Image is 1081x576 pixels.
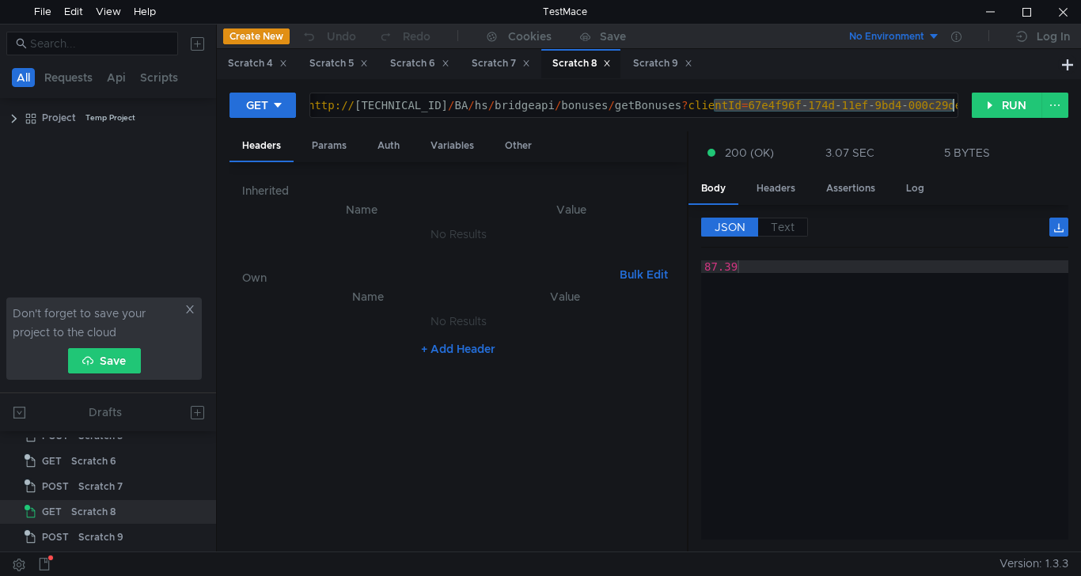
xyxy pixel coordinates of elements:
[1037,27,1070,46] div: Log In
[431,314,487,328] nz-embed-empty: No Results
[431,227,487,241] nz-embed-empty: No Results
[78,475,123,498] div: Scratch 7
[365,131,412,161] div: Auth
[893,174,937,203] div: Log
[229,93,296,118] button: GET
[223,28,290,44] button: Create New
[255,200,468,219] th: Name
[468,287,662,306] th: Value
[415,339,502,358] button: + Add Header
[71,449,116,473] div: Scratch 6
[290,25,367,48] button: Undo
[102,68,131,87] button: Api
[242,268,613,287] h6: Own
[830,24,940,49] button: No Environment
[42,449,62,473] span: GET
[744,174,808,203] div: Headers
[403,27,431,46] div: Redo
[999,552,1068,575] span: Version: 1.3.3
[71,500,116,524] div: Scratch 8
[600,31,626,42] div: Save
[228,55,287,72] div: Scratch 4
[825,146,874,160] div: 3.07 SEC
[327,27,356,46] div: Undo
[715,220,745,234] span: JSON
[40,68,97,87] button: Requests
[633,55,692,72] div: Scratch 9
[135,68,183,87] button: Scripts
[771,220,795,234] span: Text
[725,144,774,161] span: 200 (OK)
[944,146,990,160] div: 5 BYTES
[85,106,135,130] div: Temp Project
[508,27,552,46] div: Cookies
[613,265,674,284] button: Bulk Edit
[472,55,530,72] div: Scratch 7
[12,68,35,87] button: All
[688,174,738,205] div: Body
[229,131,294,162] div: Headers
[30,35,169,52] input: Search...
[418,131,487,161] div: Variables
[246,97,268,114] div: GET
[78,525,123,549] div: Scratch 9
[13,304,181,342] span: Don't forget to save your project to the cloud
[552,55,611,72] div: Scratch 8
[972,93,1042,118] button: RUN
[267,287,468,306] th: Name
[42,500,62,524] span: GET
[849,29,924,44] div: No Environment
[814,174,888,203] div: Assertions
[42,475,69,498] span: POST
[309,55,368,72] div: Scratch 5
[68,348,141,373] button: Save
[492,131,544,161] div: Other
[42,525,69,549] span: POST
[390,55,449,72] div: Scratch 6
[468,200,674,219] th: Value
[89,403,122,422] div: Drafts
[42,106,76,130] div: Project
[299,131,359,161] div: Params
[367,25,442,48] button: Redo
[242,181,674,200] h6: Inherited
